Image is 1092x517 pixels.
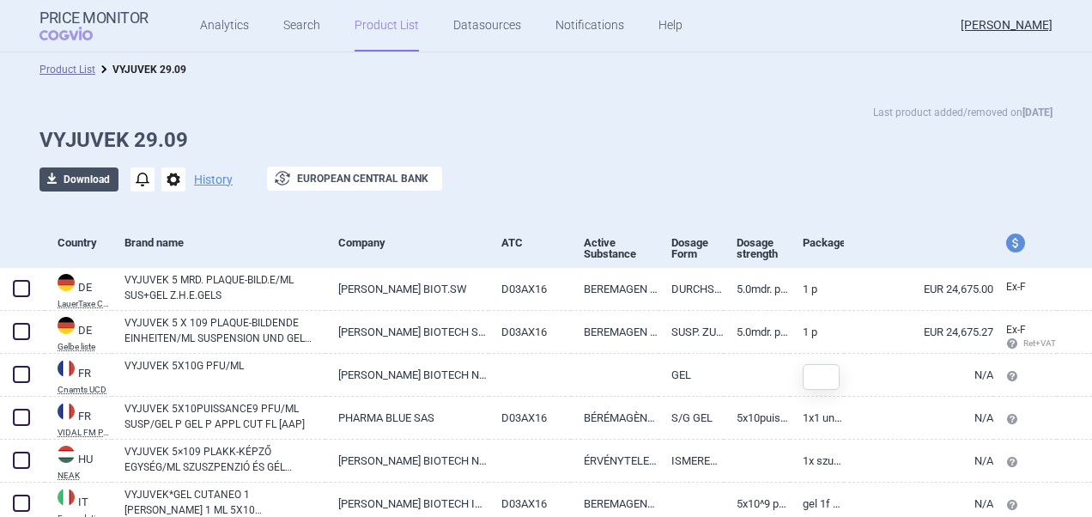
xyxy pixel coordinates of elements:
a: Price MonitorCOGVIO [39,9,149,42]
span: Ret+VAT calc [1006,338,1072,348]
a: D03AX16 [488,311,571,353]
a: ISMERETLEN [658,440,724,482]
strong: VYJUVEK 29.09 [112,64,186,76]
a: VYJUVEK 5×109 PLAKK-KÉPZŐ EGYSÉG/ML SZUSZPENZIÓ ÉS GÉL GÉLHEZ [124,444,325,475]
a: VYJUVEK 5X10PUISSANCE9 PFU/ML SUSP/GEL P GEL P APPL CUT FL [AAP] [124,401,325,432]
button: History [194,173,233,186]
a: N/A [844,354,993,396]
abbr: Gelbe liste — Gelbe Liste online database by Medizinische Medien Informations GmbH (MMI), Germany [58,343,112,351]
a: HUHUNEAK [45,444,112,480]
a: [PERSON_NAME] BIOT.SW [325,268,489,310]
a: N/A [844,397,993,439]
a: BÉRÉMAGÈNE GÉPERPAVEC [571,397,658,439]
img: Italy [58,489,75,506]
div: Country [58,222,112,264]
a: VYJUVEK 5X10G PFU/ML [124,358,325,389]
a: BEREMAGEN GEPERPAVEC [571,311,658,353]
a: 1 P [790,311,845,353]
a: EUR 24,675.27 [844,311,993,353]
a: 5.0Mdr. PFU + [724,311,789,353]
a: DEDELauerTaxe CGM [45,272,112,308]
a: Ex-F Ret+VAT calc [993,318,1057,357]
abbr: LauerTaxe CGM — Complex database for German drug information provided by commercial provider CGM ... [58,300,112,308]
abbr: VIDAL FM PRIX — List of medicinal products published by VIDAL France - retail price. [58,429,112,437]
img: Hungary [58,446,75,463]
p: Last product added/removed on [873,104,1053,121]
a: [PERSON_NAME] BIOTECH NETHERLANDS B.V. [325,440,489,482]
a: Ex-F [993,275,1057,301]
a: FRFRVIDAL FM PRIX [45,401,112,437]
a: N/A [844,440,993,482]
a: 1x szuszpenzió: 1 ml; gél: 1,5 m, 1 injekciós üveg (szuszpenzió) + 1 injekciós üveg (gél) [790,440,845,482]
div: Dosage strength [737,222,789,275]
div: Company [338,222,489,264]
a: BEREMAGEN GEPERPAVEC 5000000000 E. [571,268,658,310]
img: Germany [58,274,75,291]
a: [PERSON_NAME] BIOTECH NETHERLANDS BV [325,354,489,396]
a: 5.0Mdr. PFU + [724,268,789,310]
h1: VYJUVEK 29.09 [39,128,1053,153]
span: Ex-factory price [1006,324,1026,336]
img: France [58,360,75,377]
a: 5x10puissance9 PFU/ml [724,397,789,439]
a: EUR 24,675.00 [844,268,993,310]
strong: [DATE] [1022,106,1053,119]
a: D03AX16 [488,268,571,310]
a: VYJUVEK 5 X 109 PLAQUE-BILDENDE EINHEITEN/ML SUSPENSION UND GEL ZUR HERSTELLUNG EINES GELS [124,315,325,346]
a: FRFRCnamts UCD [45,358,112,394]
abbr: NEAK — PUPHA database published by the National Health Insurance Fund of Hungary. [58,471,112,480]
div: Package [803,222,845,264]
a: DEDEGelbe liste [45,315,112,351]
li: Product List [39,61,95,78]
a: [PERSON_NAME] BIOTECH SWITZERLAND GMBH THE NETHERLANDS BRANCH [325,311,489,353]
a: PHARMA BLUE SAS [325,397,489,439]
img: Germany [58,317,75,334]
a: GEL [658,354,724,396]
div: Active Substance [584,222,658,275]
img: France [58,403,75,420]
div: Brand name [124,222,325,264]
a: Product List [39,64,95,76]
a: VYJUVEK 5 MRD. PLAQUE-BILD.E/ML SUS+GEL Z.H.E.GELS [124,272,325,303]
button: Download [39,167,118,192]
button: European Central Bank [267,167,442,191]
a: DURCHSTECHFLASCHEN [658,268,724,310]
span: COGVIO [39,27,117,40]
a: D03AX16 [488,397,571,439]
strong: Price Monitor [39,9,149,27]
span: Ex-factory price [1006,281,1026,293]
a: S/G GEL [658,397,724,439]
a: SUSP. ZUR HERSTELLUNG EINES GELS [658,311,724,353]
a: ÉRVÉNYTELEN, MÁR NEM HASZNÁLT KÓD [571,440,658,482]
a: 1x1 unité; 1x1.5 millilitre [790,397,845,439]
abbr: Cnamts UCD — Online database of medicines under the National Health Insurance Fund for salaried w... [58,386,112,394]
div: Dosage Form [671,222,724,275]
li: VYJUVEK 29.09 [95,61,186,78]
div: ATC [501,222,571,264]
a: 1 P [790,268,845,310]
